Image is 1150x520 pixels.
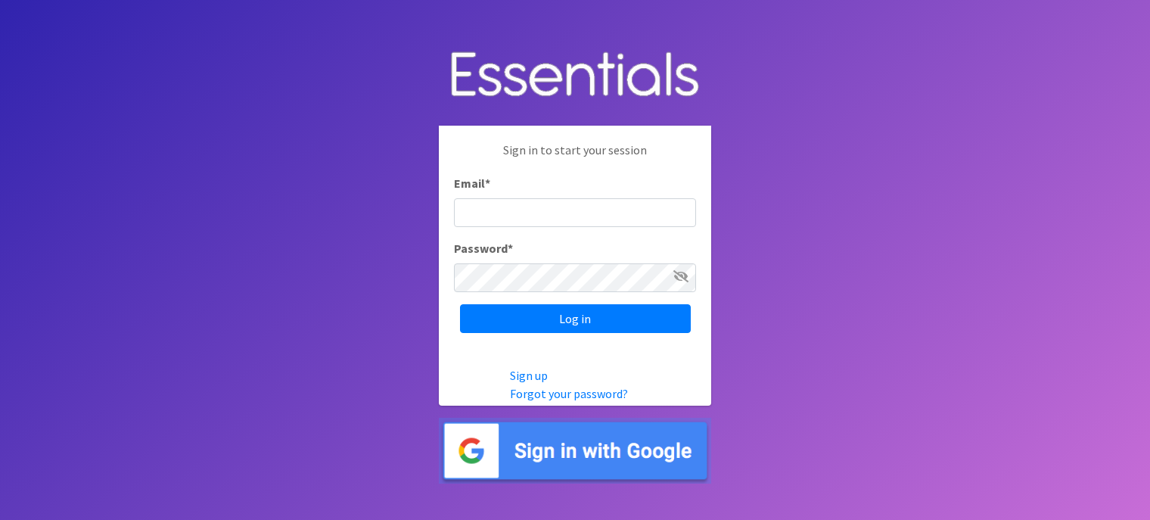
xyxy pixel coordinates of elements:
[454,239,513,257] label: Password
[439,36,711,114] img: Human Essentials
[460,304,691,333] input: Log in
[510,368,548,383] a: Sign up
[485,176,490,191] abbr: required
[454,141,696,174] p: Sign in to start your session
[508,241,513,256] abbr: required
[454,174,490,192] label: Email
[510,386,628,401] a: Forgot your password?
[439,418,711,484] img: Sign in with Google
